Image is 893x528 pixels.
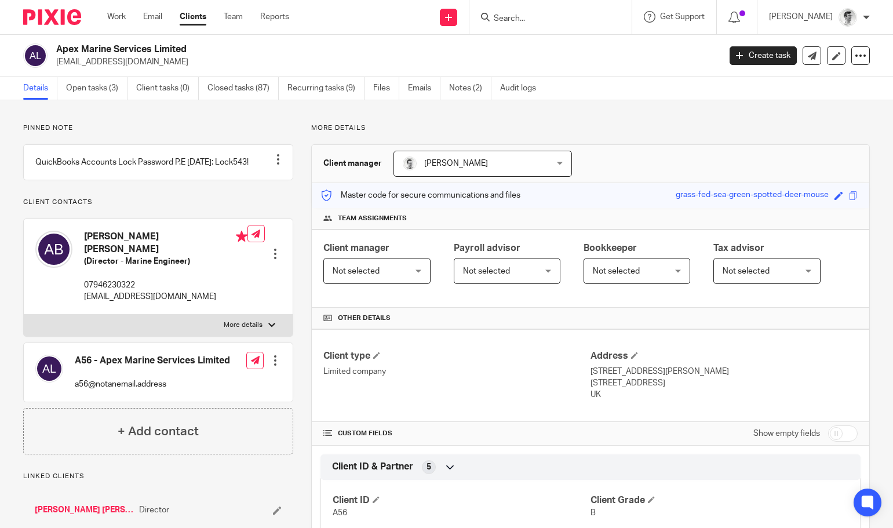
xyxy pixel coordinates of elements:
[338,314,391,323] span: Other details
[224,11,243,23] a: Team
[136,77,199,100] a: Client tasks (0)
[660,13,705,21] span: Get Support
[236,231,247,242] i: Primary
[454,243,520,253] span: Payroll advisor
[493,14,597,24] input: Search
[107,11,126,23] a: Work
[373,77,399,100] a: Files
[323,243,389,253] span: Client manager
[591,377,858,389] p: [STREET_ADDRESS]
[713,243,764,253] span: Tax advisor
[84,256,247,267] h5: (Director - Marine Engineer)
[56,43,581,56] h2: Apex Marine Services Limited
[323,366,591,377] p: Limited company
[591,494,848,507] h4: Client Grade
[23,77,57,100] a: Details
[676,189,829,202] div: grass-fed-sea-green-spotted-deer-mouse
[143,11,162,23] a: Email
[593,267,640,275] span: Not selected
[35,355,63,383] img: svg%3E
[23,9,81,25] img: Pixie
[591,350,858,362] h4: Address
[591,389,858,400] p: UK
[338,214,407,223] span: Team assignments
[753,428,820,439] label: Show empty fields
[403,156,417,170] img: Andy_2025.jpg
[35,231,72,268] img: svg%3E
[591,509,596,517] span: B
[139,504,169,516] span: Director
[260,11,289,23] a: Reports
[463,267,510,275] span: Not selected
[23,43,48,68] img: svg%3E
[839,8,857,27] img: Adam_2025.jpg
[333,267,380,275] span: Not selected
[84,279,247,291] p: 07946230322
[311,123,870,133] p: More details
[75,355,230,367] h4: A56 - Apex Marine Services Limited
[66,77,127,100] a: Open tasks (3)
[84,231,247,256] h4: [PERSON_NAME] [PERSON_NAME]
[408,77,440,100] a: Emails
[84,291,247,303] p: [EMAIL_ADDRESS][DOMAIN_NAME]
[180,11,206,23] a: Clients
[56,56,712,68] p: [EMAIL_ADDRESS][DOMAIN_NAME]
[35,504,133,516] a: [PERSON_NAME] [PERSON_NAME]
[333,494,591,507] h4: Client ID
[500,77,545,100] a: Audit logs
[323,158,382,169] h3: Client manager
[449,77,491,100] a: Notes (2)
[424,159,488,167] span: [PERSON_NAME]
[323,350,591,362] h4: Client type
[118,423,199,440] h4: + Add contact
[723,267,770,275] span: Not selected
[730,46,797,65] a: Create task
[224,321,263,330] p: More details
[591,366,858,377] p: [STREET_ADDRESS][PERSON_NAME]
[333,509,347,517] span: A56
[287,77,365,100] a: Recurring tasks (9)
[584,243,637,253] span: Bookkeeper
[320,190,520,201] p: Master code for secure communications and files
[23,198,293,207] p: Client contacts
[75,378,230,390] p: a56@notanemail.address
[332,461,413,473] span: Client ID & Partner
[427,461,431,473] span: 5
[323,429,591,438] h4: CUSTOM FIELDS
[23,472,293,481] p: Linked clients
[207,77,279,100] a: Closed tasks (87)
[23,123,293,133] p: Pinned note
[769,11,833,23] p: [PERSON_NAME]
